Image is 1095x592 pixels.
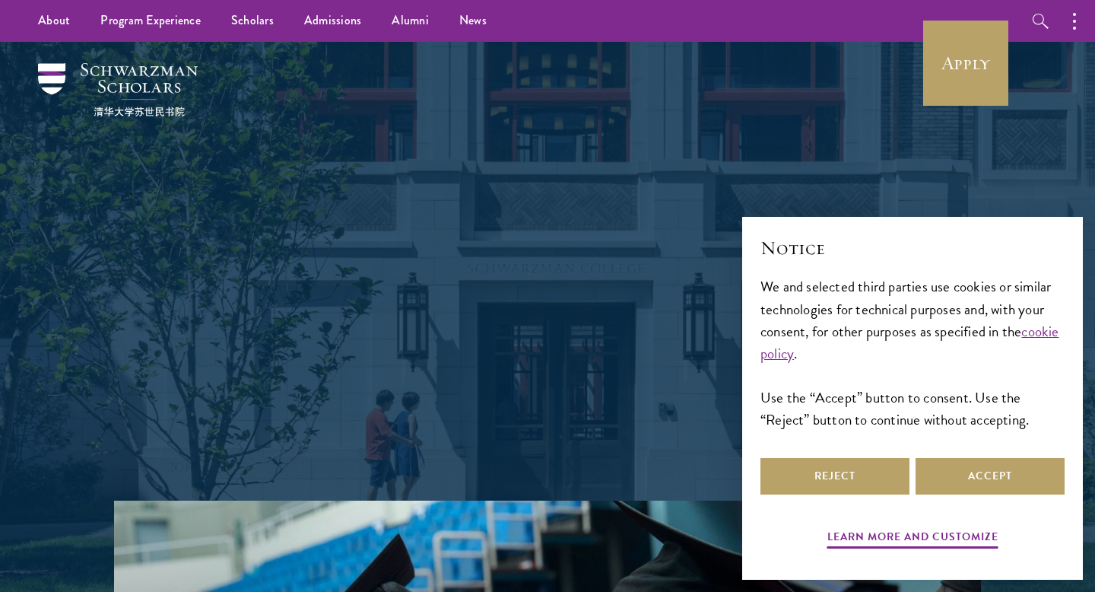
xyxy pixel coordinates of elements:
h2: Notice [760,235,1065,261]
div: We and selected third parties use cookies or similar technologies for technical purposes and, wit... [760,275,1065,430]
img: Schwarzman Scholars [38,63,198,116]
a: cookie policy [760,320,1059,364]
button: Learn more and customize [827,527,998,551]
button: Accept [916,458,1065,495]
a: Apply [923,21,1008,106]
button: Reject [760,458,909,495]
